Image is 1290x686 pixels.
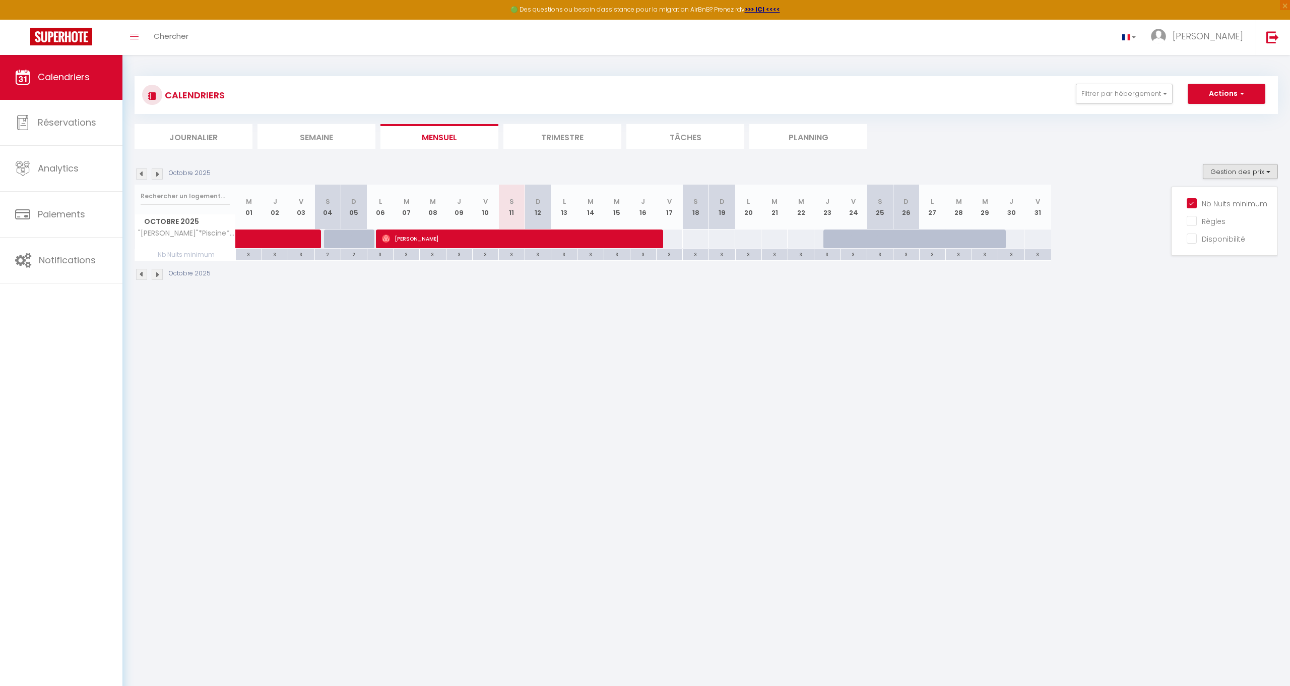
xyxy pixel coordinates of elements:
[972,249,998,259] div: 3
[630,249,656,259] div: 3
[472,185,498,230] th: 10
[1009,197,1013,206] abbr: J
[38,71,90,83] span: Calendriers
[509,197,514,206] abbr: S
[473,249,498,259] div: 3
[720,197,725,206] abbr: D
[641,197,645,206] abbr: J
[867,185,893,230] th: 25
[604,185,630,230] th: 15
[878,197,882,206] abbr: S
[169,269,211,278] p: Octobre 2025
[771,197,778,206] abbr: M
[367,249,393,259] div: 3
[841,185,867,230] th: 24
[946,249,972,259] div: 3
[551,185,577,230] th: 13
[931,197,934,206] abbr: L
[1203,164,1278,179] button: Gestion des prix
[841,249,866,259] div: 3
[341,249,367,259] div: 2
[382,229,653,248] span: [PERSON_NAME]
[420,249,445,259] div: 3
[446,185,472,230] th: 09
[315,249,341,259] div: 2
[736,249,761,259] div: 3
[893,249,919,259] div: 3
[169,168,211,178] p: Octobre 2025
[341,185,367,230] th: 05
[404,197,410,206] abbr: M
[867,249,893,259] div: 3
[499,249,525,259] div: 3
[998,249,1024,259] div: 3
[577,249,603,259] div: 3
[288,185,314,230] th: 03
[1143,20,1256,55] a: ... [PERSON_NAME]
[351,197,356,206] abbr: D
[162,84,225,106] h3: CALENDRIERS
[457,197,461,206] abbr: J
[38,116,96,129] span: Réservations
[657,185,683,230] th: 17
[39,254,96,266] span: Notifications
[314,185,341,230] th: 04
[1173,30,1243,42] span: [PERSON_NAME]
[814,185,841,230] th: 23
[683,185,709,230] th: 18
[851,197,856,206] abbr: V
[956,197,962,206] abbr: M
[626,124,744,149] li: Tâches
[236,185,262,230] th: 01
[788,185,814,230] th: 22
[38,162,79,175] span: Analytics
[972,185,998,230] th: 29
[1076,84,1173,104] button: Filtrer par hébergement
[394,249,419,259] div: 3
[814,249,840,259] div: 3
[920,249,945,259] div: 3
[893,185,919,230] th: 26
[630,185,656,230] th: 16
[483,197,488,206] abbr: V
[367,185,393,230] th: 06
[825,197,829,206] abbr: J
[798,197,804,206] abbr: M
[1151,29,1166,44] img: ...
[693,197,698,206] abbr: S
[299,197,303,206] abbr: V
[262,185,288,230] th: 02
[1266,31,1279,43] img: logout
[446,249,472,259] div: 3
[536,197,541,206] abbr: D
[788,249,814,259] div: 3
[262,249,288,259] div: 3
[604,249,630,259] div: 3
[525,249,551,259] div: 3
[30,28,92,45] img: Super Booking
[430,197,436,206] abbr: M
[982,197,988,206] abbr: M
[735,185,761,230] th: 20
[273,197,277,206] abbr: J
[146,20,196,55] a: Chercher
[1025,249,1051,259] div: 3
[919,185,945,230] th: 27
[135,124,252,149] li: Journalier
[614,197,620,206] abbr: M
[745,5,780,14] a: >>> ICI <<<<
[667,197,672,206] abbr: V
[577,185,604,230] th: 14
[420,185,446,230] th: 08
[394,185,420,230] th: 07
[380,124,498,149] li: Mensuel
[379,197,382,206] abbr: L
[141,187,230,205] input: Rechercher un logement...
[503,124,621,149] li: Trimestre
[1036,197,1040,206] abbr: V
[525,185,551,230] th: 12
[38,208,85,220] span: Paiements
[551,249,577,259] div: 3
[946,185,972,230] th: 28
